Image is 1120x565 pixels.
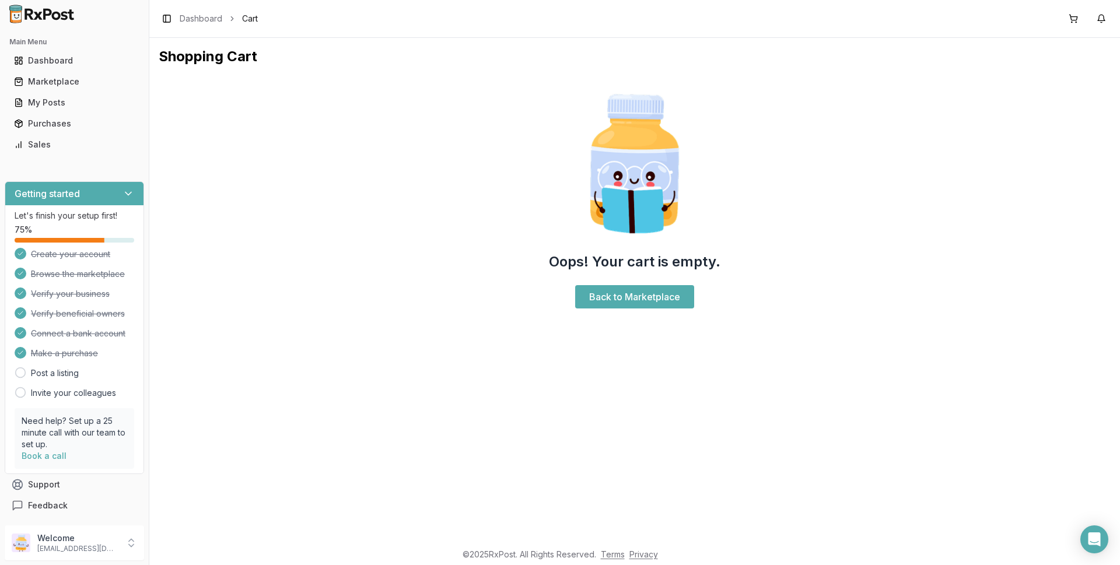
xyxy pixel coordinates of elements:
[14,55,135,66] div: Dashboard
[5,135,144,154] button: Sales
[31,288,110,300] span: Verify your business
[31,367,79,379] a: Post a listing
[37,532,118,544] p: Welcome
[159,47,1111,66] h1: Shopping Cart
[14,139,135,150] div: Sales
[15,210,134,222] p: Let's finish your setup first!
[14,97,135,108] div: My Posts
[180,13,222,24] a: Dashboard
[31,268,125,280] span: Browse the marketplace
[1080,525,1108,553] div: Open Intercom Messenger
[37,544,118,553] p: [EMAIL_ADDRESS][DOMAIN_NAME]
[31,348,98,359] span: Make a purchase
[31,328,125,339] span: Connect a bank account
[242,13,258,24] span: Cart
[14,76,135,87] div: Marketplace
[5,474,144,495] button: Support
[9,37,139,47] h2: Main Menu
[629,549,658,559] a: Privacy
[22,415,127,450] p: Need help? Set up a 25 minute call with our team to set up.
[601,549,625,559] a: Terms
[31,387,116,399] a: Invite your colleagues
[5,495,144,516] button: Feedback
[180,13,258,24] nav: breadcrumb
[28,500,68,511] span: Feedback
[9,50,139,71] a: Dashboard
[31,248,110,260] span: Create your account
[9,71,139,92] a: Marketplace
[12,534,30,552] img: User avatar
[9,134,139,155] a: Sales
[575,285,694,308] a: Back to Marketplace
[14,118,135,129] div: Purchases
[31,308,125,320] span: Verify beneficial owners
[15,187,80,201] h3: Getting started
[9,113,139,134] a: Purchases
[5,72,144,91] button: Marketplace
[560,89,709,238] img: Smart Pill Bottle
[5,5,79,23] img: RxPost Logo
[5,114,144,133] button: Purchases
[549,252,720,271] h2: Oops! Your cart is empty.
[5,51,144,70] button: Dashboard
[5,93,144,112] button: My Posts
[22,451,66,461] a: Book a call
[9,92,139,113] a: My Posts
[15,224,32,236] span: 75 %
